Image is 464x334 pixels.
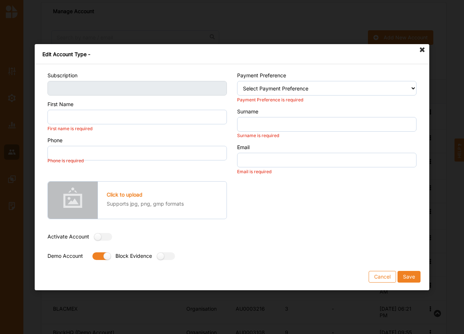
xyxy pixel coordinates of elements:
label: Block Evidence [115,253,152,261]
button: Cancel [369,271,396,282]
img: 1zrQyeDIAAAAASUVORK5CYII= [48,182,98,219]
label: Activate Account [47,233,89,242]
button: Save [398,271,421,282]
label: Demo Account [47,253,83,261]
label: Click to upload [107,191,142,198]
div: Payment Preference is required [237,97,417,102]
label: Supports jpg, png, gmp formats [107,201,184,207]
label: First Name [47,101,73,107]
div: Surname is required [237,133,417,139]
label: Phone [47,137,62,143]
div: Email is required [237,168,417,174]
label: Subscription [47,72,77,78]
label: Payment Preference [237,72,286,78]
div: First name is required [47,125,227,131]
div: Edit Account Type - [42,50,422,57]
label: Surname [237,108,258,114]
label: Email [237,144,250,150]
div: Phone is required [47,158,227,164]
